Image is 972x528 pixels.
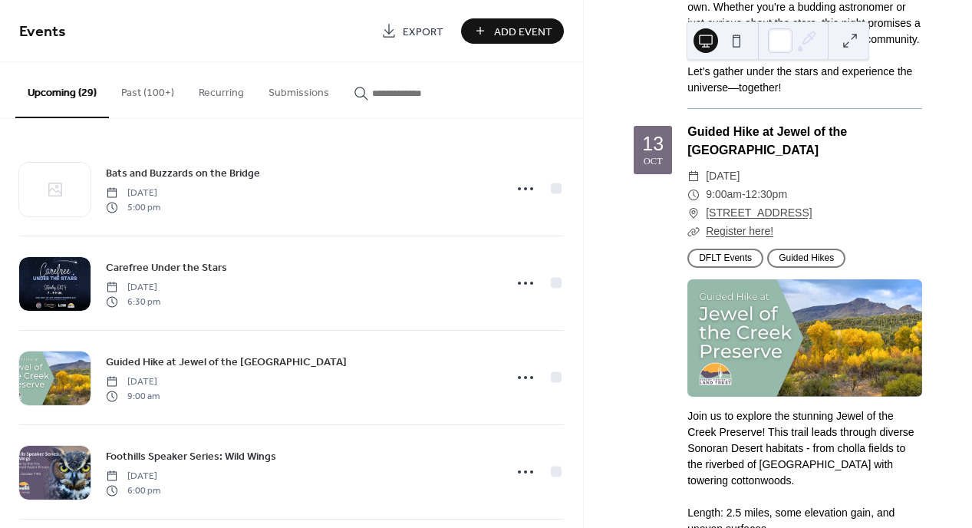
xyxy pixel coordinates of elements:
[106,447,276,465] a: Foothills Speaker Series: Wild Wings
[19,17,66,47] span: Events
[186,62,256,117] button: Recurring
[687,223,700,241] div: ​
[106,449,276,465] span: Foothills Speaker Series: Wild Wings
[106,295,160,309] span: 6:30 pm
[687,186,700,204] div: ​
[742,186,746,204] span: -
[687,204,700,223] div: ​
[109,62,186,117] button: Past (100+)
[106,186,160,200] span: [DATE]
[106,259,227,276] a: Carefree Under the Stars
[687,167,700,186] div: ​
[706,167,740,186] span: [DATE]
[106,355,347,371] span: Guided Hike at Jewel of the [GEOGRAPHIC_DATA]
[706,204,812,223] a: [STREET_ADDRESS]
[642,134,664,153] div: 13
[706,225,773,237] a: Register here!
[106,353,347,371] a: Guided Hike at Jewel of the [GEOGRAPHIC_DATA]
[403,24,443,40] span: Export
[687,125,847,157] a: Guided Hike at Jewel of the [GEOGRAPHIC_DATA]
[106,470,160,483] span: [DATE]
[746,186,787,204] span: 12:30pm
[370,18,455,44] a: Export
[494,24,552,40] span: Add Event
[106,281,160,295] span: [DATE]
[106,483,160,497] span: 6:00 pm
[106,164,260,182] a: Bats and Buzzards on the Bridge
[106,200,160,214] span: 5:00 pm
[461,18,564,44] button: Add Event
[706,186,742,204] span: 9:00am
[106,166,260,182] span: Bats and Buzzards on the Bridge
[106,375,160,389] span: [DATE]
[644,157,663,167] div: Oct
[256,62,341,117] button: Submissions
[106,260,227,276] span: Carefree Under the Stars
[106,389,160,403] span: 9:00 am
[15,62,109,118] button: Upcoming (29)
